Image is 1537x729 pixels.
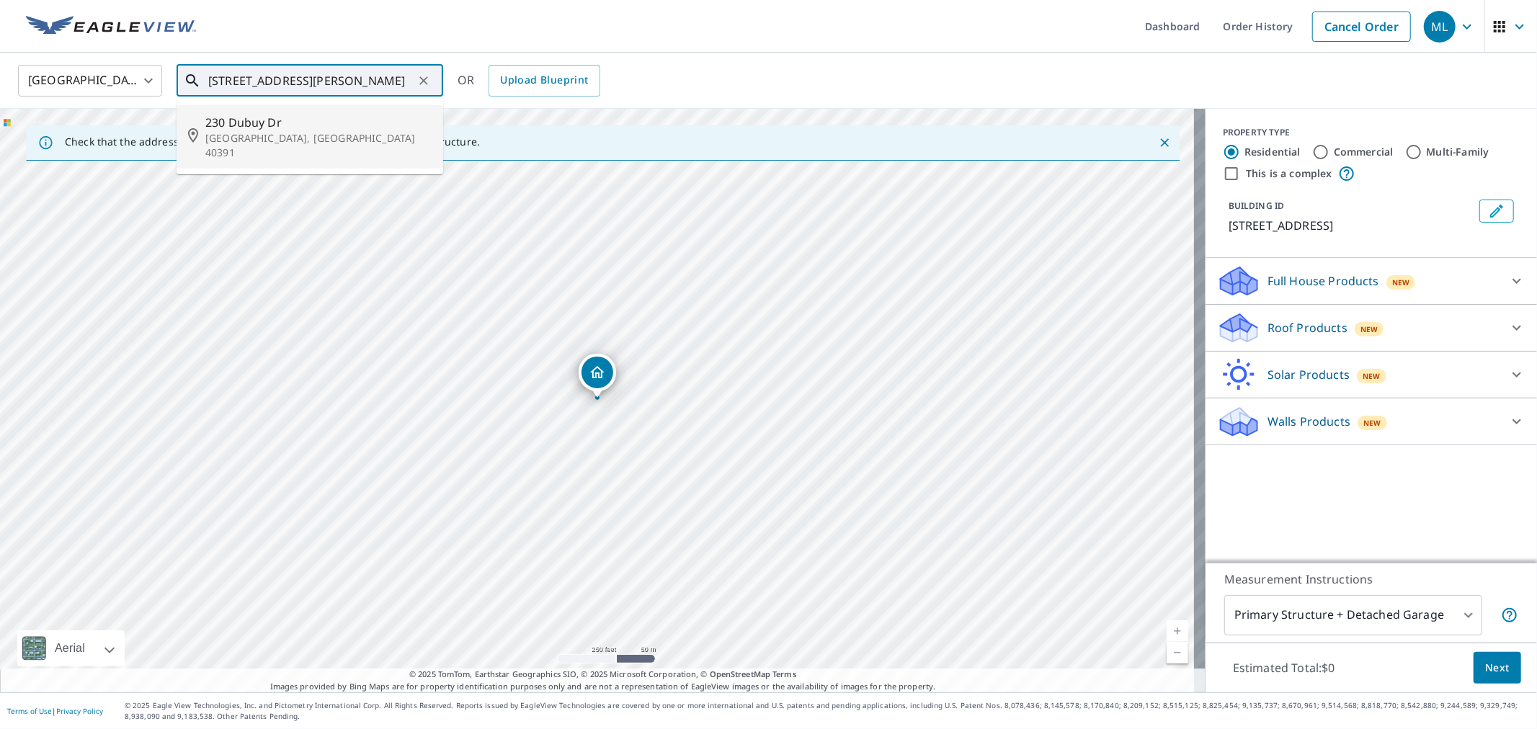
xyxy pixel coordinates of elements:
[1485,659,1510,677] span: Next
[1244,145,1301,159] label: Residential
[1363,370,1381,382] span: New
[1501,607,1518,624] span: Your report will include the primary structure and a detached garage if one exists.
[500,71,588,89] span: Upload Blueprint
[710,668,770,679] a: OpenStreetMap
[1224,571,1518,588] p: Measurement Instructions
[458,65,600,97] div: OR
[18,61,162,101] div: [GEOGRAPHIC_DATA]
[1424,11,1456,43] div: ML
[1217,404,1525,439] div: Walls ProductsNew
[1268,272,1379,290] p: Full House Products
[1334,145,1394,159] label: Commercial
[1246,166,1332,181] label: This is a complex
[7,707,103,715] p: |
[772,668,796,679] a: Terms
[1217,264,1525,298] div: Full House ProductsNew
[7,706,52,716] a: Terms of Use
[205,131,432,160] p: [GEOGRAPHIC_DATA], [GEOGRAPHIC_DATA] 40391
[1229,200,1284,212] p: BUILDING ID
[1217,357,1525,392] div: Solar ProductsNew
[1223,126,1520,139] div: PROPERTY TYPE
[409,668,796,681] span: © 2025 TomTom, Earthstar Geographics SIO, © 2025 Microsoft Corporation, ©
[1392,277,1410,288] span: New
[1167,642,1188,663] a: Current Level 17, Zoom Out
[579,354,616,398] div: Dropped pin, building 1, Residential property, 230 Dubuy Dr Winchester, KY 40391
[56,706,103,716] a: Privacy Policy
[26,16,196,37] img: EV Logo
[1229,217,1474,234] p: [STREET_ADDRESS]
[1224,595,1482,635] div: Primary Structure + Detached Garage
[1268,413,1350,430] p: Walls Products
[1479,200,1514,223] button: Edit building 1
[1217,310,1525,345] div: Roof ProductsNew
[205,114,432,131] span: 230 Dubuy Dr
[414,71,434,91] button: Clear
[1221,652,1347,684] p: Estimated Total: $0
[208,61,414,101] input: Search by address or latitude-longitude
[125,700,1530,722] p: © 2025 Eagle View Technologies, Inc. and Pictometry International Corp. All Rights Reserved. Repo...
[1268,366,1350,383] p: Solar Products
[17,630,125,666] div: Aerial
[1427,145,1489,159] label: Multi-Family
[1167,620,1188,642] a: Current Level 17, Zoom In
[1474,652,1521,684] button: Next
[1363,417,1381,429] span: New
[1155,133,1174,152] button: Close
[1312,12,1411,42] a: Cancel Order
[1360,323,1378,335] span: New
[489,65,600,97] a: Upload Blueprint
[1268,319,1347,336] p: Roof Products
[65,135,480,148] p: Check that the address is accurate, then drag the marker over the correct structure.
[50,630,89,666] div: Aerial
